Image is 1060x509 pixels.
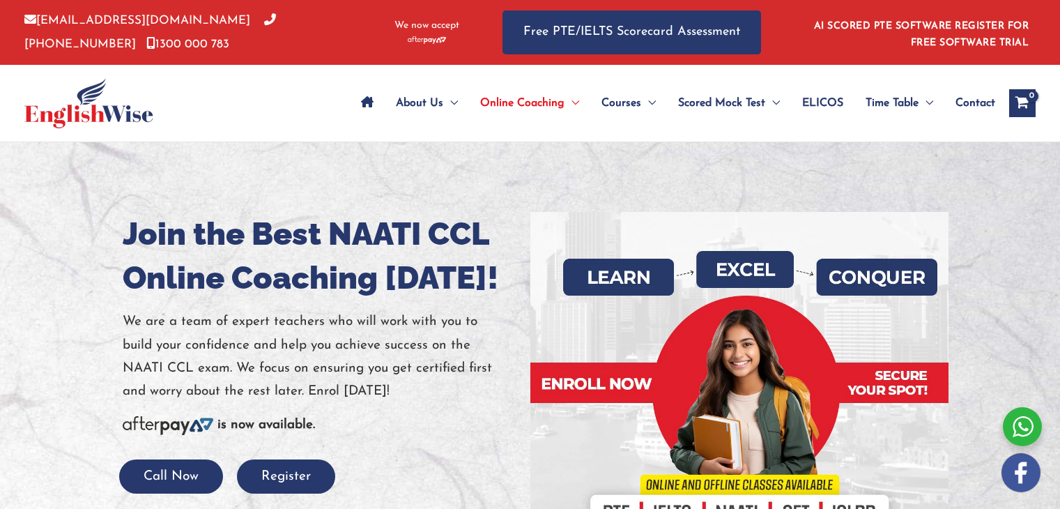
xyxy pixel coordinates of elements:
button: Register [237,459,335,494]
a: Online CoachingMenu Toggle [469,79,590,128]
a: [EMAIL_ADDRESS][DOMAIN_NAME] [24,15,250,26]
a: CoursesMenu Toggle [590,79,667,128]
a: About UsMenu Toggle [385,79,469,128]
a: ELICOS [791,79,854,128]
span: Menu Toggle [443,79,458,128]
span: Online Coaching [480,79,564,128]
span: We now accept [394,19,459,33]
a: 1300 000 783 [146,38,229,50]
a: Contact [944,79,995,128]
aside: Header Widget 1 [806,10,1036,55]
a: Register [237,470,335,483]
span: Menu Toggle [919,79,933,128]
nav: Site Navigation: Main Menu [350,79,995,128]
b: is now available. [217,418,315,432]
a: Time TableMenu Toggle [854,79,944,128]
span: Time Table [866,79,919,128]
button: Call Now [119,459,223,494]
span: Menu Toggle [564,79,579,128]
a: AI SCORED PTE SOFTWARE REGISTER FOR FREE SOFTWARE TRIAL [814,21,1029,48]
img: Afterpay-Logo [123,416,213,435]
img: cropped-ew-logo [24,78,153,128]
span: Courses [601,79,641,128]
span: ELICOS [802,79,843,128]
span: Scored Mock Test [678,79,765,128]
a: Scored Mock TestMenu Toggle [667,79,791,128]
h1: Join the Best NAATI CCL Online Coaching [DATE]! [123,212,520,300]
span: Menu Toggle [765,79,780,128]
span: Menu Toggle [641,79,656,128]
span: Contact [955,79,995,128]
img: Afterpay-Logo [408,36,446,44]
a: Free PTE/IELTS Scorecard Assessment [502,10,761,54]
a: View Shopping Cart, empty [1009,89,1036,117]
span: About Us [396,79,443,128]
a: [PHONE_NUMBER] [24,15,276,50]
img: white-facebook.png [1001,453,1040,492]
a: Call Now [119,470,223,483]
p: We are a team of expert teachers who will work with you to build your confidence and help you ach... [123,310,520,403]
